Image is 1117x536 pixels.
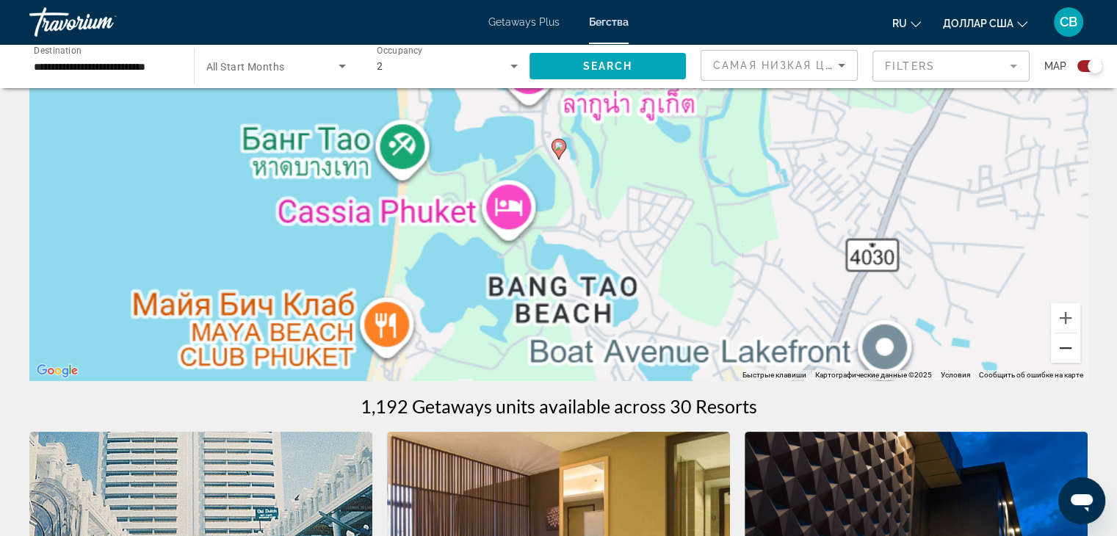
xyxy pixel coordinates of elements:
[1051,333,1080,363] button: Уменьшить
[1060,14,1077,29] font: СВ
[943,12,1027,34] button: Изменить валюту
[33,361,82,380] a: Открыть эту область в Google Картах (в новом окне)
[34,45,82,55] span: Destination
[206,61,285,73] span: All Start Months
[29,3,176,41] a: Травориум
[589,16,629,28] a: Бегства
[1058,477,1105,524] iframe: Кнопка запуска окна обмена сообщениями
[815,371,932,379] span: Картографические данные ©2025
[1044,56,1066,76] span: Map
[1051,303,1080,333] button: Увеличить
[33,361,82,380] img: Google
[742,370,806,380] button: Быстрые клавиши
[892,18,907,29] font: ru
[529,53,687,79] button: Search
[943,18,1013,29] font: доллар США
[941,371,970,379] a: Условия (ссылка откроется в новой вкладке)
[377,60,383,72] span: 2
[872,50,1030,82] button: Filter
[377,46,423,56] span: Occupancy
[713,59,850,71] span: Самая низкая цена
[1049,7,1088,37] button: Меню пользователя
[361,395,757,417] h1: 1,192 Getaways units available across 30 Resorts
[488,16,560,28] a: Getaways Plus
[582,60,632,72] span: Search
[979,371,1083,379] a: Сообщить об ошибке на карте
[713,57,845,74] mat-select: Sort by
[892,12,921,34] button: Изменить язык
